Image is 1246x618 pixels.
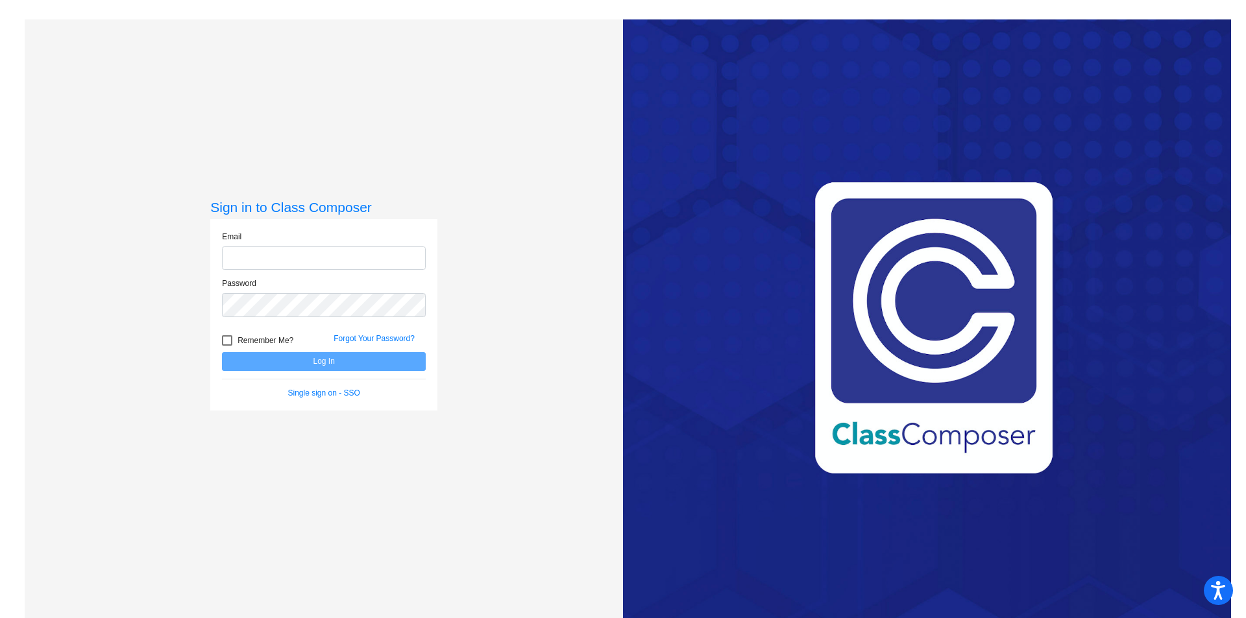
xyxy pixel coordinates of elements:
a: Forgot Your Password? [334,334,415,343]
a: Single sign on - SSO [288,388,360,398]
button: Log In [222,352,426,371]
span: Remember Me? [238,333,293,348]
label: Email [222,231,241,243]
label: Password [222,278,256,289]
h3: Sign in to Class Composer [210,199,437,215]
